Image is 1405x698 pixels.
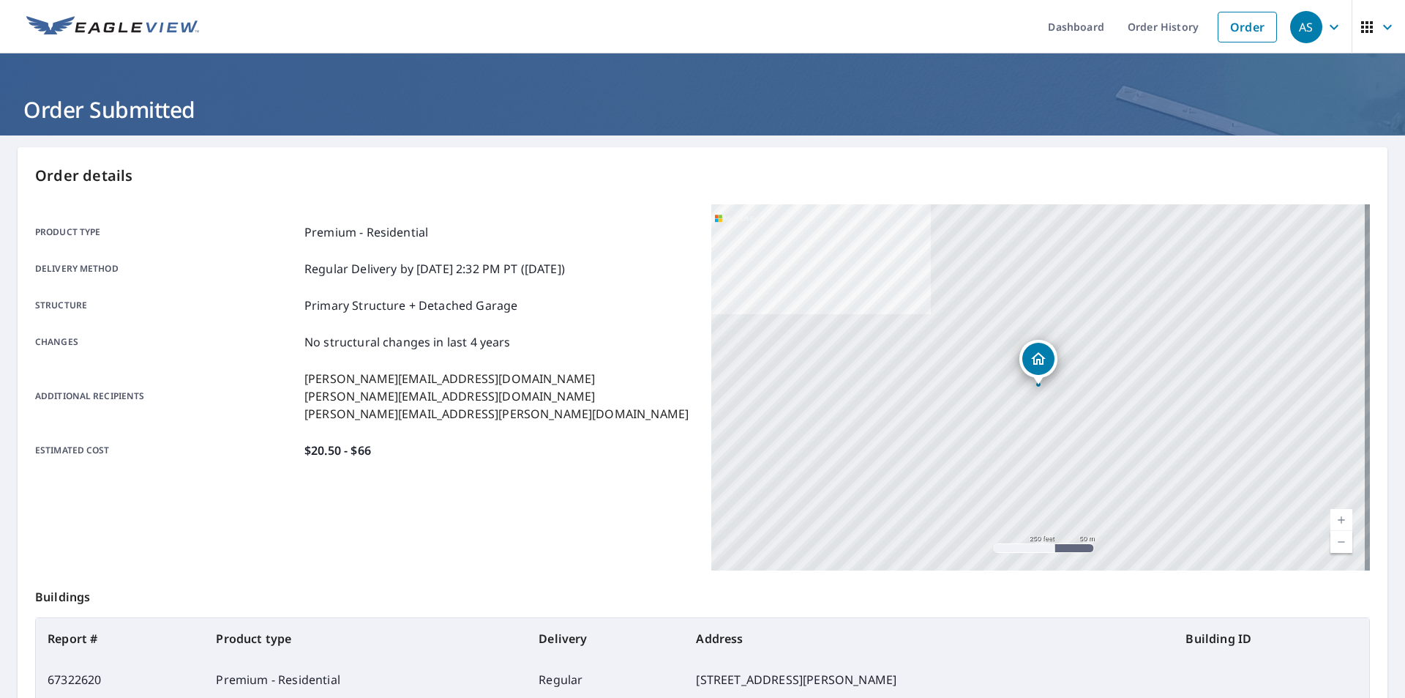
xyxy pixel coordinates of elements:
[304,442,371,459] p: $20.50 - $66
[35,333,299,351] p: Changes
[1218,12,1277,42] a: Order
[304,387,689,405] p: [PERSON_NAME][EMAIL_ADDRESS][DOMAIN_NAME]
[18,94,1387,125] h1: Order Submitted
[1330,509,1352,531] a: Current Level 17, Zoom In
[304,405,689,423] p: [PERSON_NAME][EMAIL_ADDRESS][PERSON_NAME][DOMAIN_NAME]
[1019,340,1057,385] div: Dropped pin, building 1, Residential property, 12 Forest Knoll Cir Lake Saint Louis, MO 63367
[304,333,511,351] p: No structural changes in last 4 years
[36,618,204,659] th: Report #
[304,260,565,278] p: Regular Delivery by [DATE] 2:32 PM PT ([DATE])
[35,571,1370,617] p: Buildings
[26,16,199,38] img: EV Logo
[304,223,428,241] p: Premium - Residential
[1330,531,1352,553] a: Current Level 17, Zoom Out
[35,370,299,423] p: Additional recipients
[35,297,299,314] p: Structure
[35,165,1370,187] p: Order details
[304,297,517,314] p: Primary Structure + Detached Garage
[304,370,689,387] p: [PERSON_NAME][EMAIL_ADDRESS][DOMAIN_NAME]
[1174,618,1369,659] th: Building ID
[527,618,684,659] th: Delivery
[1290,11,1322,43] div: AS
[204,618,527,659] th: Product type
[684,618,1174,659] th: Address
[35,442,299,459] p: Estimated cost
[35,223,299,241] p: Product type
[35,260,299,278] p: Delivery method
